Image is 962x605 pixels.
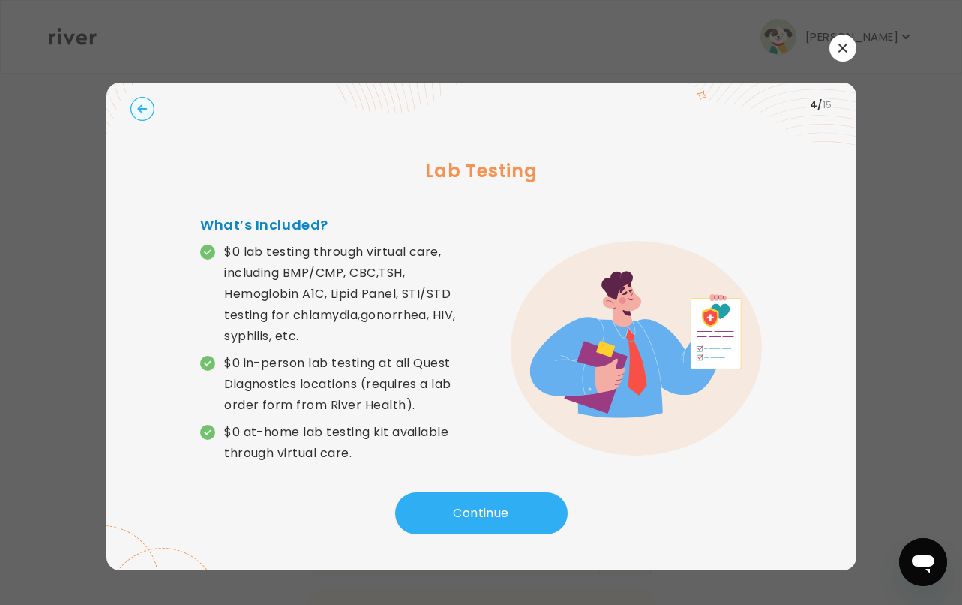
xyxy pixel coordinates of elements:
[511,241,761,456] img: error graphic
[224,242,481,347] p: $0 lab testing through virtual care, including BMP/CMP, CBC,TSH, Hemoglobin A1C, Lipid Panel, STI...
[200,215,481,236] h4: What’s Included?
[395,492,568,534] button: Continue
[224,353,481,416] p: $0 in-person lab testing at all Quest Diagnostics locations (requires a lab order form from River...
[899,538,947,586] iframe: Button to launch messaging window
[130,158,832,185] h3: Lab Testing
[224,422,481,464] p: $0 at-home lab testing kit available through virtual care.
